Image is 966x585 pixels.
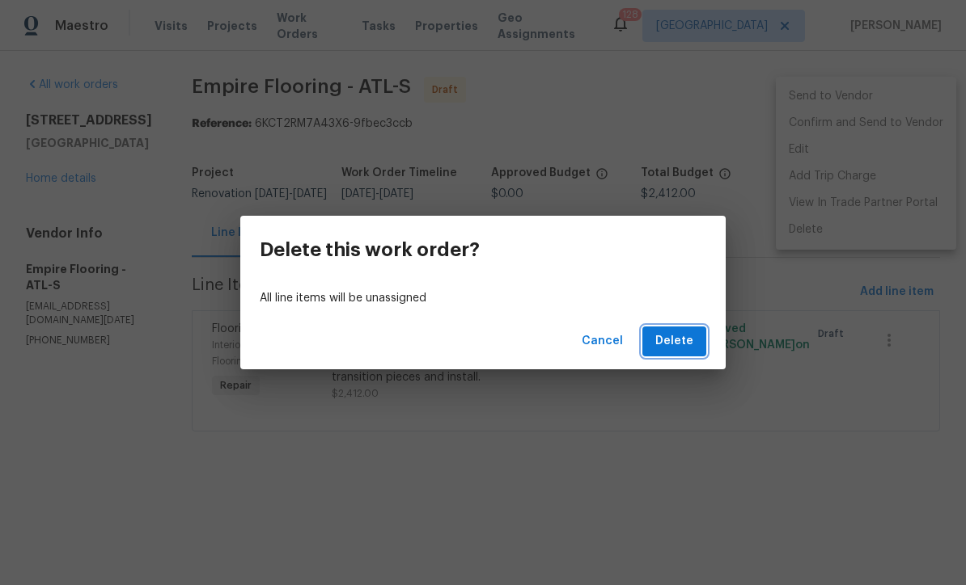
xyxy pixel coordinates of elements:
button: Delete [642,326,706,356]
span: Cancel [582,331,623,351]
span: Delete [655,331,693,351]
p: All line items will be unassigned [260,290,706,307]
h3: Delete this work order? [260,238,480,261]
button: Cancel [575,326,629,356]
